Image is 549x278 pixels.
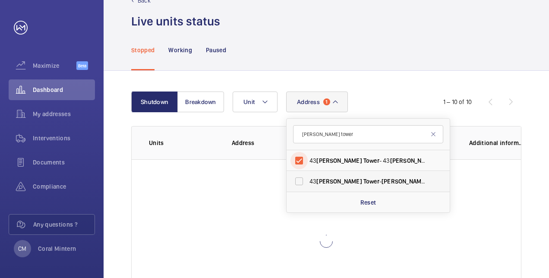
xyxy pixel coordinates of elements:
p: CM [18,244,26,253]
span: Beta [76,61,88,70]
p: Additional information [469,139,524,147]
span: [PERSON_NAME] [382,178,427,185]
span: Address [297,98,320,105]
p: Coral Mintern [38,244,76,253]
button: Breakdown [177,92,224,112]
h1: Live units status [131,13,220,29]
span: 43 - 43 , LONDON SS2 6FD [309,156,428,165]
button: Shutdown [131,92,178,112]
span: 1 [323,98,330,105]
p: Address [232,139,304,147]
p: Working [168,46,192,54]
span: Any questions ? [33,220,95,229]
span: Interventions [33,134,95,142]
span: Compliance [33,182,95,191]
button: Unit [233,92,278,112]
span: Maximize [33,61,76,70]
span: Tower [363,178,379,185]
p: Units [149,139,218,147]
span: Documents [33,158,95,167]
span: My addresses [33,110,95,118]
div: 1 – 10 of 10 [443,98,472,106]
span: [PERSON_NAME] [390,157,435,164]
span: 43 - , SOUTHEND-ON-SEA SS2 6FD [309,177,428,186]
p: Stopped [131,46,155,54]
p: Paused [206,46,226,54]
button: Address1 [286,92,348,112]
p: Reset [360,198,376,207]
span: [PERSON_NAME] [316,178,362,185]
span: Dashboard [33,85,95,94]
span: [PERSON_NAME] [316,157,362,164]
span: Unit [243,98,255,105]
span: Tower [363,157,379,164]
input: Search by address [293,125,443,143]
